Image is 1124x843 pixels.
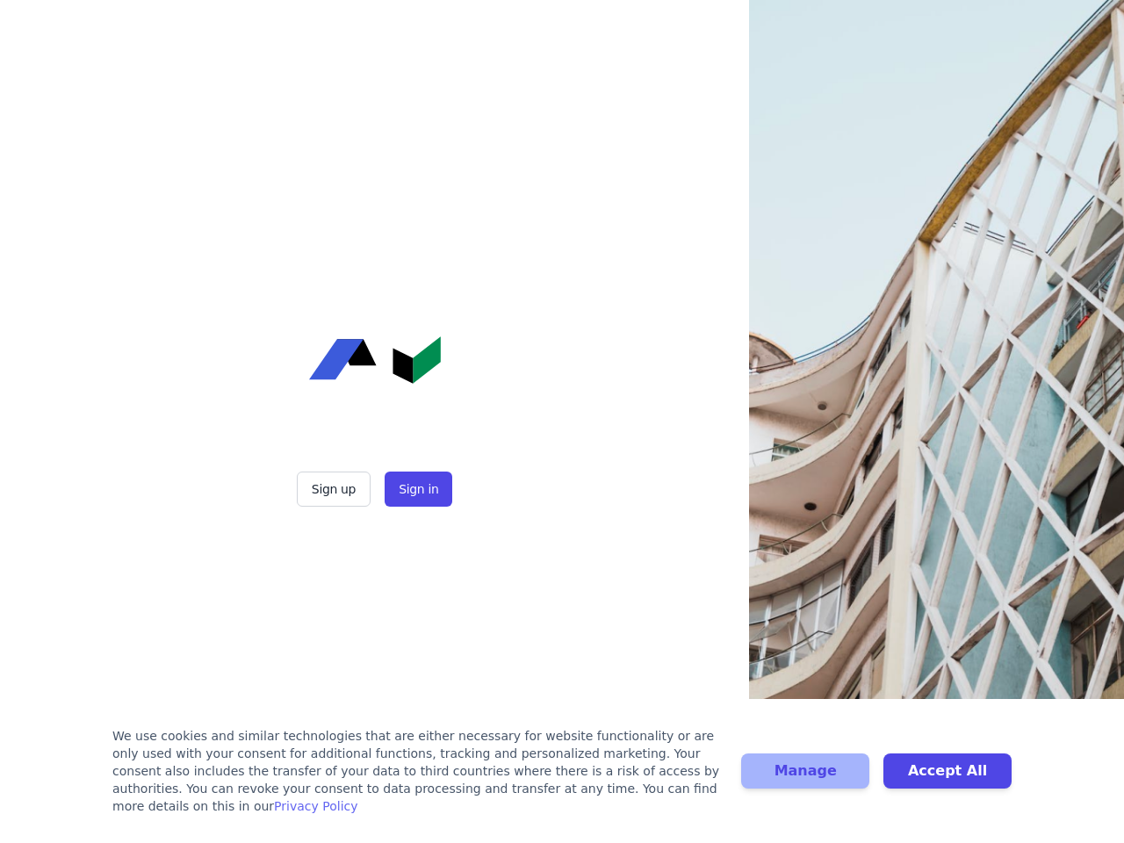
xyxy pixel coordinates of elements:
div: We use cookies and similar technologies that are either necessary for website functionality or ar... [112,727,720,815]
button: Manage [741,753,869,789]
a: Privacy Policy [274,799,357,813]
img: Concular [309,336,441,384]
button: Sign up [297,472,371,507]
button: Accept All [883,753,1012,789]
button: Sign in [385,472,452,507]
